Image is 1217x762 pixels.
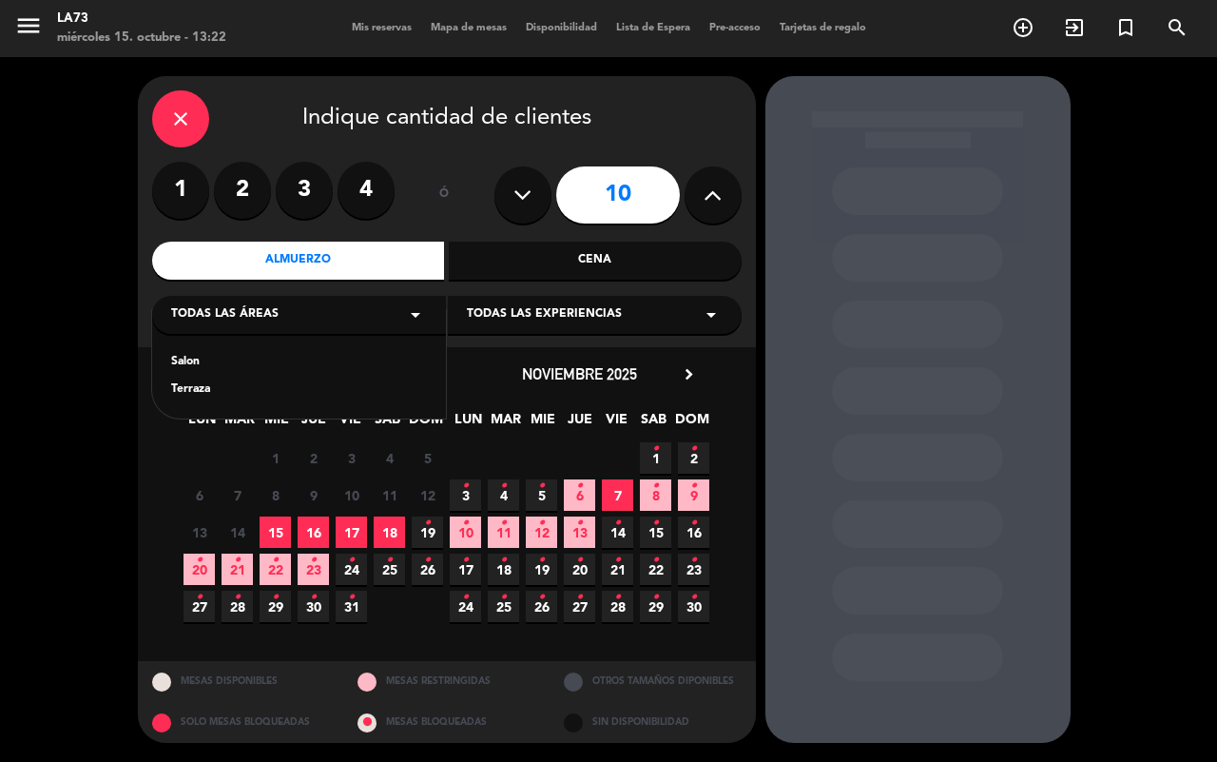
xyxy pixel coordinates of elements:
i: • [538,582,545,613]
i: • [576,471,583,501]
span: VIE [601,408,632,440]
span: 10 [336,479,367,511]
span: 9 [298,479,329,511]
span: 26 [412,554,443,585]
span: 2 [678,442,709,474]
span: MIE [261,408,292,440]
span: 15 [260,517,291,548]
i: • [652,582,659,613]
i: arrow_drop_down [700,303,723,326]
span: 11 [488,517,519,548]
span: 14 [222,517,253,548]
span: 3 [450,479,481,511]
span: 4 [374,442,405,474]
div: Cena [449,242,742,280]
i: • [348,545,355,576]
div: MESAS DISPONIBLES [138,661,344,702]
i: • [310,582,317,613]
div: SIN DISPONIBILIDAD [550,702,756,743]
label: 3 [276,162,333,219]
span: 18 [488,554,519,585]
span: 28 [222,591,253,622]
span: 18 [374,517,405,548]
span: 5 [412,442,443,474]
div: OTROS TAMAÑOS DIPONIBLES [550,661,756,702]
span: 7 [222,479,253,511]
span: 23 [298,554,329,585]
span: VIE [335,408,366,440]
span: 8 [260,479,291,511]
span: DOM [409,408,440,440]
span: 12 [412,479,443,511]
div: Salon [171,353,427,372]
i: arrow_drop_down [404,303,427,326]
span: 7 [602,479,633,511]
span: MAR [223,408,255,440]
span: 20 [564,554,595,585]
i: • [652,434,659,464]
span: DOM [675,408,706,440]
div: SOLO MESAS BLOQUEADAS [138,702,344,743]
span: Pre-acceso [700,23,770,33]
div: MESAS BLOQUEADAS [343,702,550,743]
i: • [690,582,697,613]
button: menu [14,11,43,47]
span: 4 [488,479,519,511]
div: Indique cantidad de clientes [152,90,742,147]
span: Lista de Espera [607,23,700,33]
span: 15 [640,517,671,548]
span: LUN [453,408,484,440]
div: miércoles 15. octubre - 13:22 [57,29,226,48]
i: • [614,545,621,576]
span: 31 [336,591,367,622]
i: • [690,508,697,538]
span: 14 [602,517,633,548]
span: 12 [526,517,557,548]
span: 16 [298,517,329,548]
i: • [614,582,621,613]
i: • [690,434,697,464]
span: Mapa de mesas [421,23,516,33]
div: LA73 [57,10,226,29]
span: SAB [372,408,403,440]
span: 29 [260,591,291,622]
i: • [424,545,431,576]
i: • [348,582,355,613]
span: 1 [260,442,291,474]
span: noviembre 2025 [522,364,637,383]
i: • [538,471,545,501]
i: • [500,545,507,576]
i: • [234,582,241,613]
span: 19 [412,517,443,548]
i: • [500,508,507,538]
span: 19 [526,554,557,585]
i: • [690,471,697,501]
i: • [196,545,203,576]
span: MAR [490,408,521,440]
span: 2 [298,442,329,474]
span: 27 [184,591,215,622]
i: • [500,582,507,613]
i: • [272,582,279,613]
label: 1 [152,162,209,219]
span: Tarjetas de regalo [770,23,876,33]
i: • [462,582,469,613]
label: 2 [214,162,271,219]
span: 25 [374,554,405,585]
span: 21 [222,554,253,585]
i: add_circle_outline [1012,16,1034,39]
span: 16 [678,517,709,548]
span: 20 [184,554,215,585]
i: • [538,545,545,576]
i: • [424,508,431,538]
i: • [272,545,279,576]
i: • [652,508,659,538]
span: 3 [336,442,367,474]
span: 13 [184,517,215,548]
div: MESAS RESTRINGIDAS [343,661,550,702]
i: • [462,545,469,576]
span: LUN [186,408,218,440]
span: 24 [336,554,367,585]
span: 27 [564,591,595,622]
span: 5 [526,479,557,511]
